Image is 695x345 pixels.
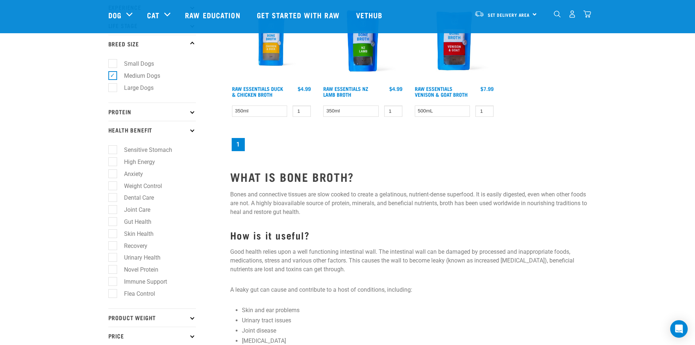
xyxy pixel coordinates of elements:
img: van-moving.png [474,11,484,17]
p: Product Weight [108,308,196,327]
span: Set Delivery Area [488,14,530,16]
label: Novel Protein [112,265,161,274]
p: Health Benefit [108,121,196,139]
div: $7.99 [480,86,494,92]
label: Recovery [112,241,150,250]
label: Immune Support [112,277,170,286]
a: Raw Education [178,0,249,30]
h2: WHAT IS BONE BROTH? [230,170,587,183]
label: Weight Control [112,181,165,191]
a: Raw Essentials Duck & Chicken Broth [232,87,283,96]
li: Joint disease [242,326,587,335]
a: Dog [108,9,121,20]
a: Cat [147,9,159,20]
label: Dental Care [112,193,157,202]
label: Small Dogs [112,59,157,68]
a: Vethub [349,0,392,30]
input: 1 [293,106,311,117]
label: Flea Control [112,289,158,298]
div: $4.99 [298,86,311,92]
p: Good health relies upon a well functioning intestinal wall. The intestinal wall can be damaged by... [230,248,587,274]
img: home-icon-1@2x.png [554,11,561,18]
h3: How is it useful? [230,230,587,241]
label: Medium Dogs [112,71,163,80]
li: Skin and ear problems [242,306,587,315]
label: Anxiety [112,169,146,179]
a: Get started with Raw [250,0,349,30]
a: Page 1 [232,138,245,151]
img: user.png [568,10,576,18]
input: 1 [475,106,494,117]
label: Urinary Health [112,253,163,262]
label: Gut Health [112,217,154,226]
p: Price [108,327,196,345]
p: A leaky gut can cause and contribute to a host of conditions, including: [230,285,587,294]
label: High Energy [112,157,158,166]
div: Open Intercom Messenger [670,320,688,338]
li: Urinary tract issues [242,316,587,325]
input: 1 [384,106,402,117]
a: Raw Essentials Venison & Goat Broth [415,87,468,96]
p: Breed Size [108,35,196,53]
label: Sensitive Stomach [112,145,175,154]
p: Protein [108,103,196,121]
label: Joint Care [112,205,153,214]
a: Raw Essentials NZ Lamb Broth [323,87,368,96]
p: Bones and connective tissues are slow cooked to create a gelatinous, nutrient-dense superfood. It... [230,190,587,216]
nav: pagination [230,137,587,153]
label: Large Dogs [112,83,157,92]
img: home-icon@2x.png [583,10,591,18]
div: $4.99 [389,86,402,92]
label: Skin Health [112,229,157,238]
